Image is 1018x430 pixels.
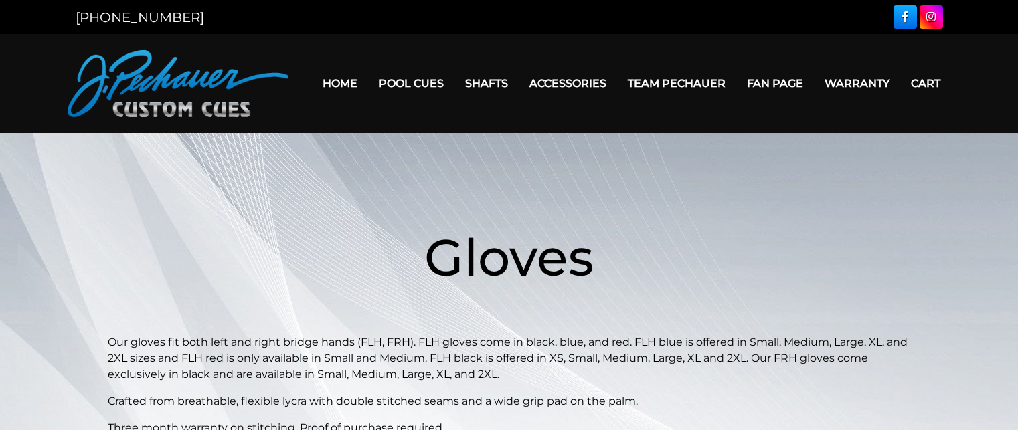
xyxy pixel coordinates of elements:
[454,66,519,100] a: Shafts
[424,226,594,288] span: Gloves
[368,66,454,100] a: Pool Cues
[68,50,288,117] img: Pechauer Custom Cues
[312,66,368,100] a: Home
[519,66,617,100] a: Accessories
[900,66,951,100] a: Cart
[736,66,814,100] a: Fan Page
[108,393,911,409] p: Crafted from breathable, flexible lycra with double stitched seams and a wide grip pad on the palm.
[814,66,900,100] a: Warranty
[617,66,736,100] a: Team Pechauer
[76,9,204,25] a: [PHONE_NUMBER]
[108,334,911,383] p: Our gloves fit both left and right bridge hands (FLH, FRH). FLH gloves come in black, blue, and r...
